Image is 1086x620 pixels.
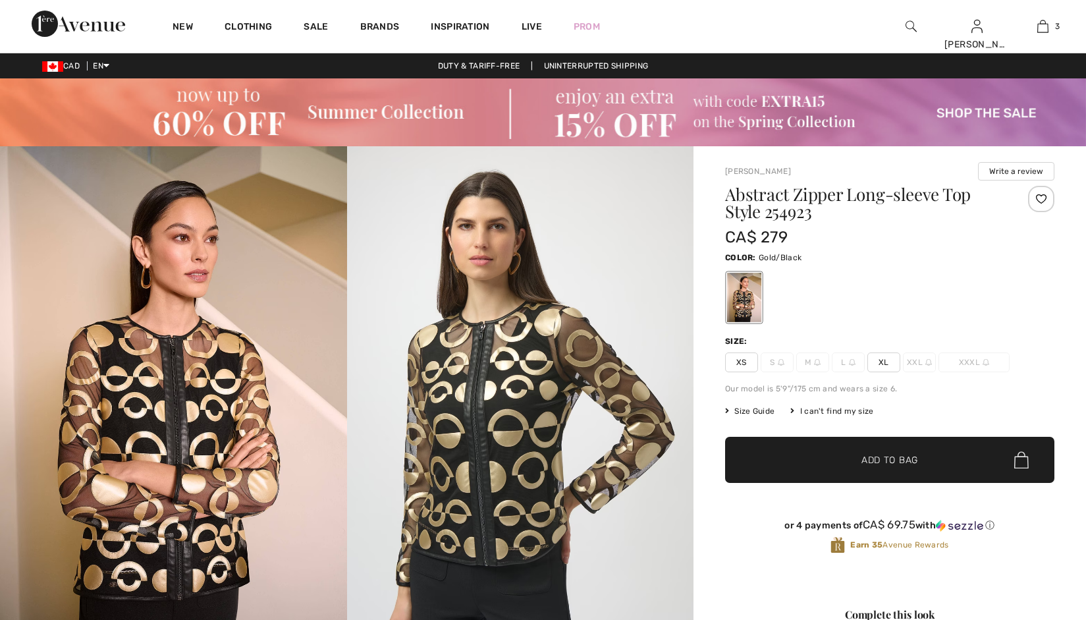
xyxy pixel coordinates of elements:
[431,21,489,35] span: Inspiration
[173,21,193,35] a: New
[42,61,63,72] img: Canadian Dollar
[1010,18,1075,34] a: 3
[42,61,85,70] span: CAD
[727,273,761,322] div: Gold/Black
[790,405,873,417] div: I can't find my size
[759,253,801,262] span: Gold/Black
[1037,18,1048,34] img: My Bag
[225,21,272,35] a: Clothing
[93,61,109,70] span: EN
[522,20,542,34] a: Live
[861,453,918,467] span: Add to Bag
[360,21,400,35] a: Brands
[725,335,750,347] div: Size:
[725,383,1054,395] div: Our model is 5'9"/175 cm and wears a size 6.
[971,18,983,34] img: My Info
[978,162,1054,181] button: Write a review
[725,253,756,262] span: Color:
[778,359,784,366] img: ring-m.svg
[1014,451,1029,468] img: Bag.svg
[725,519,1054,532] div: or 4 payments of with
[938,352,1010,372] span: XXXL
[925,359,932,366] img: ring-m.svg
[971,20,983,32] a: Sign In
[832,352,865,372] span: L
[903,352,936,372] span: XXL
[304,21,328,35] a: Sale
[725,186,1000,220] h1: Abstract Zipper Long-sleeve Top Style 254923
[725,167,791,176] a: [PERSON_NAME]
[983,359,989,366] img: ring-m.svg
[850,540,882,550] strong: Earn 35
[32,11,125,37] img: 1ère Avenue
[863,518,915,531] span: CA$ 69.75
[936,520,983,532] img: Sezzle
[725,352,758,372] span: XS
[850,539,948,551] span: Avenue Rewards
[1055,20,1060,32] span: 3
[761,352,794,372] span: S
[906,18,917,34] img: search the website
[867,352,900,372] span: XL
[725,437,1054,483] button: Add to Bag
[944,38,1009,51] div: [PERSON_NAME]
[814,359,821,366] img: ring-m.svg
[725,405,774,417] span: Size Guide
[796,352,829,372] span: M
[725,519,1054,536] div: or 4 payments ofCA$ 69.75withSezzle Click to learn more about Sezzle
[830,536,845,554] img: Avenue Rewards
[1002,521,1073,554] iframe: Opens a widget where you can chat to one of our agents
[725,228,788,246] span: CA$ 279
[849,359,855,366] img: ring-m.svg
[574,20,600,34] a: Prom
